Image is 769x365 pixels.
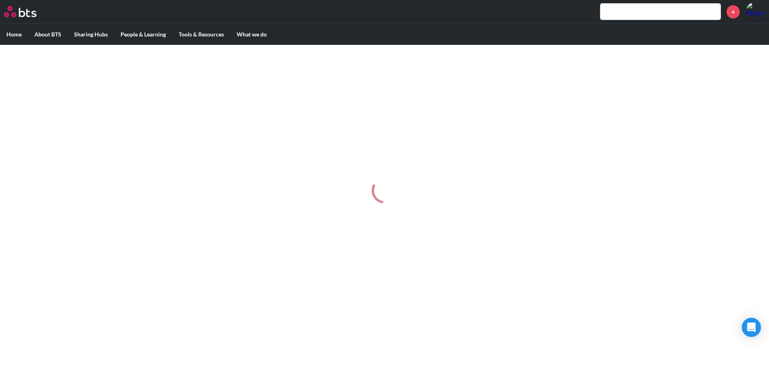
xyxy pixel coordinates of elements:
label: What we do [230,24,273,45]
label: About BTS [28,24,68,45]
a: + [727,5,740,18]
img: Patrycja Chojnacka [746,2,765,21]
label: People & Learning [114,24,172,45]
a: Go home [4,6,51,17]
img: BTS Logo [4,6,36,17]
div: Open Intercom Messenger [742,318,761,337]
label: Tools & Resources [172,24,230,45]
label: Sharing Hubs [68,24,114,45]
a: Profile [746,2,765,21]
